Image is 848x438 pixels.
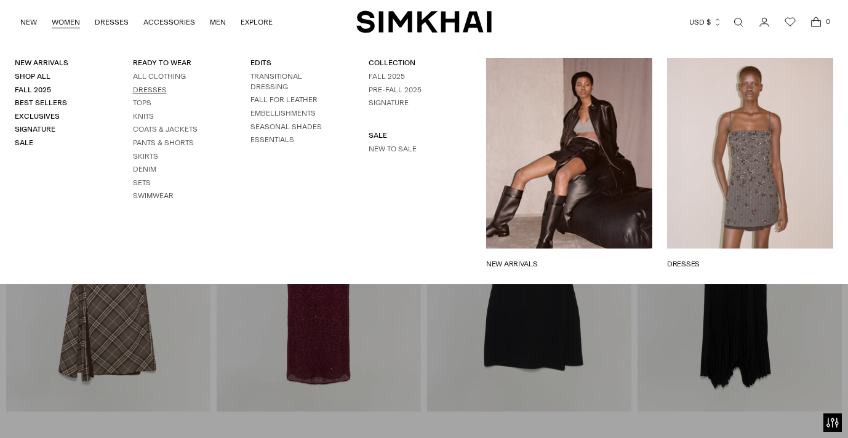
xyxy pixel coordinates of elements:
a: DRESSES [95,9,129,36]
a: MEN [210,9,226,36]
a: Open cart modal [804,10,828,34]
span: 0 [822,16,833,27]
a: EXPLORE [241,9,273,36]
a: Open search modal [726,10,751,34]
a: WOMEN [52,9,80,36]
a: NEW [20,9,37,36]
a: Go to the account page [752,10,777,34]
a: ACCESSORIES [143,9,195,36]
iframe: Sign Up via Text for Offers [10,391,124,428]
button: USD $ [689,9,722,36]
a: Wishlist [778,10,802,34]
a: SIMKHAI [356,10,492,34]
